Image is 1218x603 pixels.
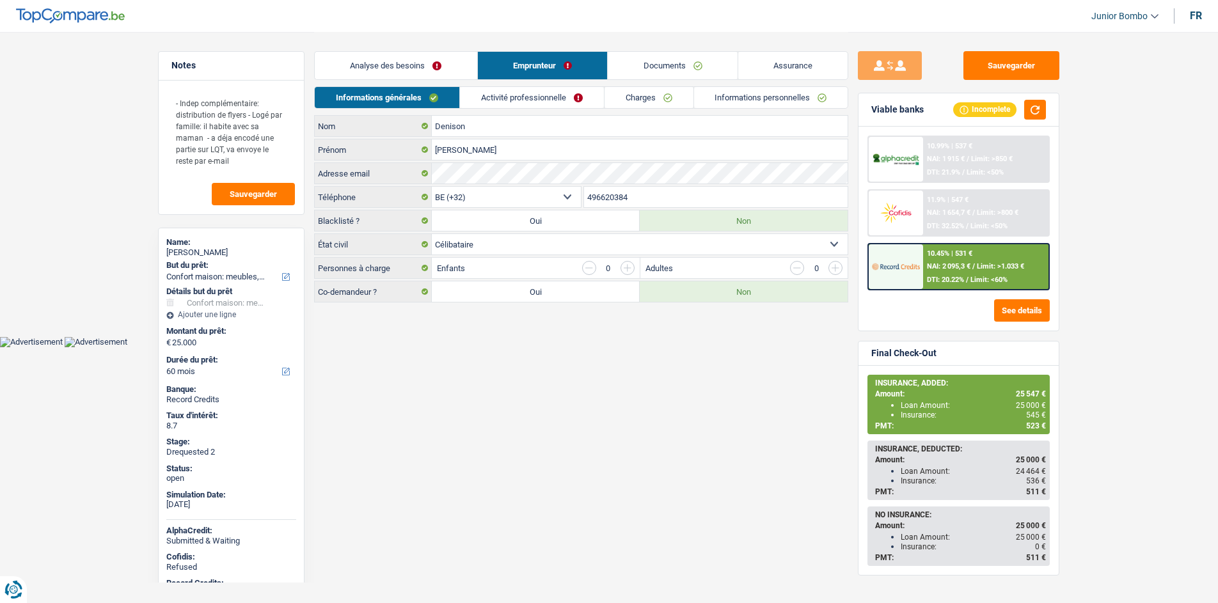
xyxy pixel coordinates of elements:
[166,536,296,546] div: Submitted & Waiting
[166,464,296,474] div: Status:
[970,276,1008,284] span: Limit: <60%
[315,139,432,160] label: Prénom
[166,473,296,483] div: open
[640,210,848,231] label: Non
[901,411,1046,419] div: Insurance:
[608,52,738,79] a: Documents
[166,447,296,457] div: Drequested 2
[166,384,296,395] div: Banque:
[1035,542,1046,551] span: 0 €
[432,210,640,231] label: Oui
[811,264,822,272] div: 0
[971,155,1013,163] span: Limit: >850 €
[962,168,965,176] span: /
[166,355,294,365] label: Durée du prêt:
[872,152,919,167] img: AlphaCredit
[437,264,465,272] label: Enfants
[927,222,964,230] span: DTI: 32.52%
[315,210,432,231] label: Blacklisté ?
[315,87,459,108] a: Informations générales
[738,52,848,79] a: Assurance
[901,401,1046,410] div: Loan Amount:
[1091,11,1148,22] span: Junior Bombo
[967,168,1004,176] span: Limit: <50%
[1026,476,1046,485] span: 536 €
[478,52,608,79] a: Emprunteur
[1026,421,1046,430] span: 523 €
[315,116,432,136] label: Nom
[871,348,937,359] div: Final Check-Out
[212,183,295,205] button: Sauvegarder
[315,234,432,255] label: État civil
[315,163,432,184] label: Adresse email
[603,264,614,272] div: 0
[994,299,1050,322] button: See details
[972,262,975,270] span: /
[927,249,972,258] div: 10.45% | 531 €
[1016,533,1046,542] span: 25 000 €
[972,208,975,217] span: /
[977,262,1024,270] span: Limit: >1.033 €
[65,337,127,347] img: Advertisement
[963,51,1059,80] button: Sauvegarder
[927,262,970,270] span: NAI: 2 095,3 €
[1016,521,1046,530] span: 25 000 €
[166,326,294,336] label: Montant du prêt:
[694,87,848,108] a: Informations personnelles
[166,247,296,258] div: [PERSON_NAME]
[640,281,848,302] label: Non
[166,411,296,421] div: Taux d'intérêt:
[927,142,972,150] div: 10.99% | 537 €
[166,578,296,588] div: Record Credits:
[166,562,296,572] div: Refused
[166,552,296,562] div: Cofidis:
[166,338,171,348] span: €
[166,286,296,297] div: Détails but du prêt
[901,476,1046,485] div: Insurance:
[315,258,432,278] label: Personnes à charge
[166,526,296,536] div: AlphaCredit:
[432,281,640,302] label: Oui
[315,281,432,302] label: Co-demandeur ?
[875,389,1046,398] div: Amount:
[872,255,919,278] img: Record Credits
[460,87,604,108] a: Activité professionnelle
[966,276,969,284] span: /
[1190,10,1202,22] div: fr
[927,155,965,163] span: NAI: 1 915 €
[1016,401,1046,410] span: 25 000 €
[1026,487,1046,496] span: 511 €
[927,168,960,176] span: DTI: 21.9%
[166,395,296,405] div: Record Credits
[875,444,1046,453] div: INSURANCE, DEDUCTED:
[1016,467,1046,476] span: 24 464 €
[901,467,1046,476] div: Loan Amount:
[966,222,969,230] span: /
[875,521,1046,530] div: Amount:
[584,187,848,207] input: 401020304
[970,222,1008,230] span: Limit: <50%
[166,237,296,247] div: Name:
[901,542,1046,551] div: Insurance:
[315,187,432,207] label: Téléphone
[875,455,1046,464] div: Amount:
[1026,553,1046,562] span: 511 €
[645,264,673,272] label: Adultes
[166,490,296,500] div: Simulation Date:
[1026,411,1046,419] span: 545 €
[927,196,969,204] div: 11.9% | 547 €
[171,60,291,71] h5: Notes
[875,510,1046,519] div: NO INSURANCE:
[230,190,277,198] span: Sauvegarder
[875,379,1046,388] div: INSURANCE, ADDED:
[1016,455,1046,464] span: 25 000 €
[1081,6,1159,27] a: Junior Bombo
[875,487,1046,496] div: PMT:
[977,208,1018,217] span: Limit: >800 €
[875,421,1046,430] div: PMT:
[1016,389,1046,398] span: 25 547 €
[901,533,1046,542] div: Loan Amount:
[927,276,964,284] span: DTI: 20.22%
[166,260,294,270] label: But du prêt:
[166,437,296,447] div: Stage:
